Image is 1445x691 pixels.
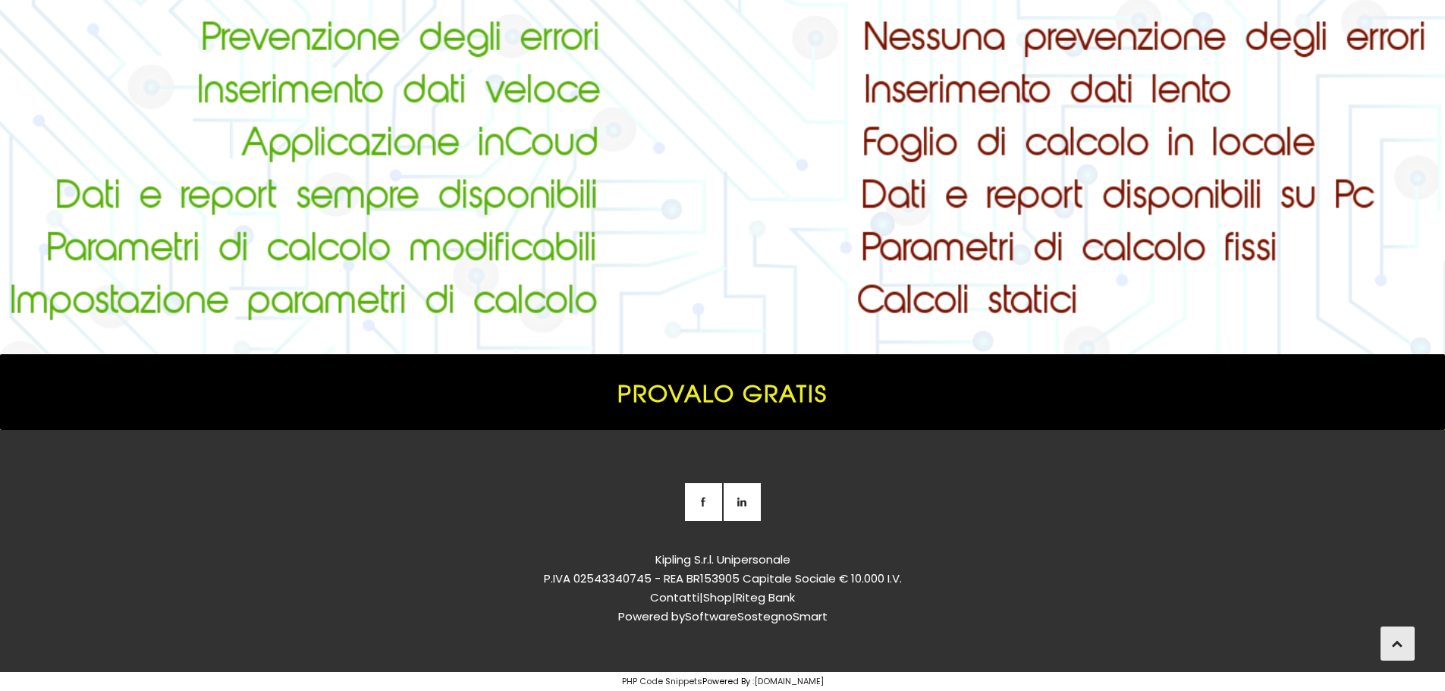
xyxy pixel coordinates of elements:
a: Riteg Bank [736,589,795,605]
a: Contatti [650,589,699,605]
a: Shop [703,589,732,605]
a: LinkedIN [723,483,761,521]
a: [DOMAIN_NAME] [754,675,824,687]
div: Kipling S.r.l. Unipersonale P.IVA 02543340745 - REA BR153905 Capitale Sociale € 10.000 I.V. | | P... [275,551,1170,649]
a: Facebook [684,483,722,521]
a: PHP Code Snippets [622,675,702,687]
a: SoftwareSostegnoSmart [685,608,828,624]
